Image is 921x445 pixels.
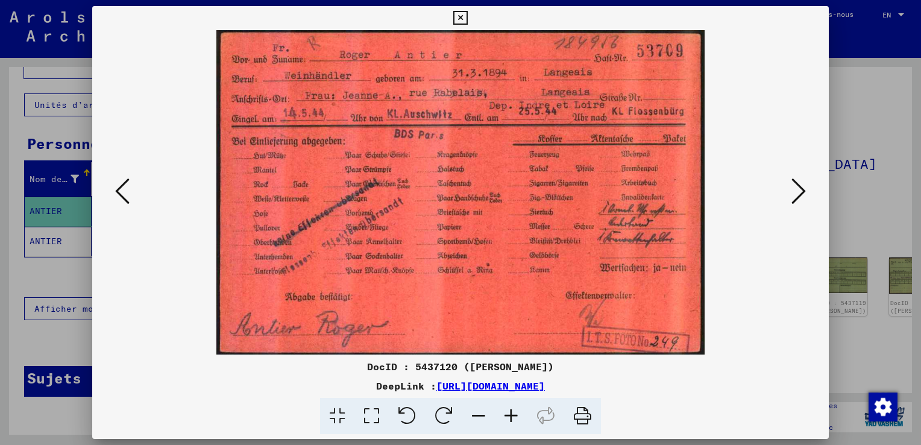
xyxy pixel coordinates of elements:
img: 001.jpg [133,30,788,355]
a: [URL][DOMAIN_NAME] [436,380,545,392]
div: Modifier le consentement [868,392,897,421]
div: DocID : 5437120 ([PERSON_NAME]) [92,359,829,374]
img: Modifier le consentement [869,393,897,421]
div: DeepLink : [92,379,829,393]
